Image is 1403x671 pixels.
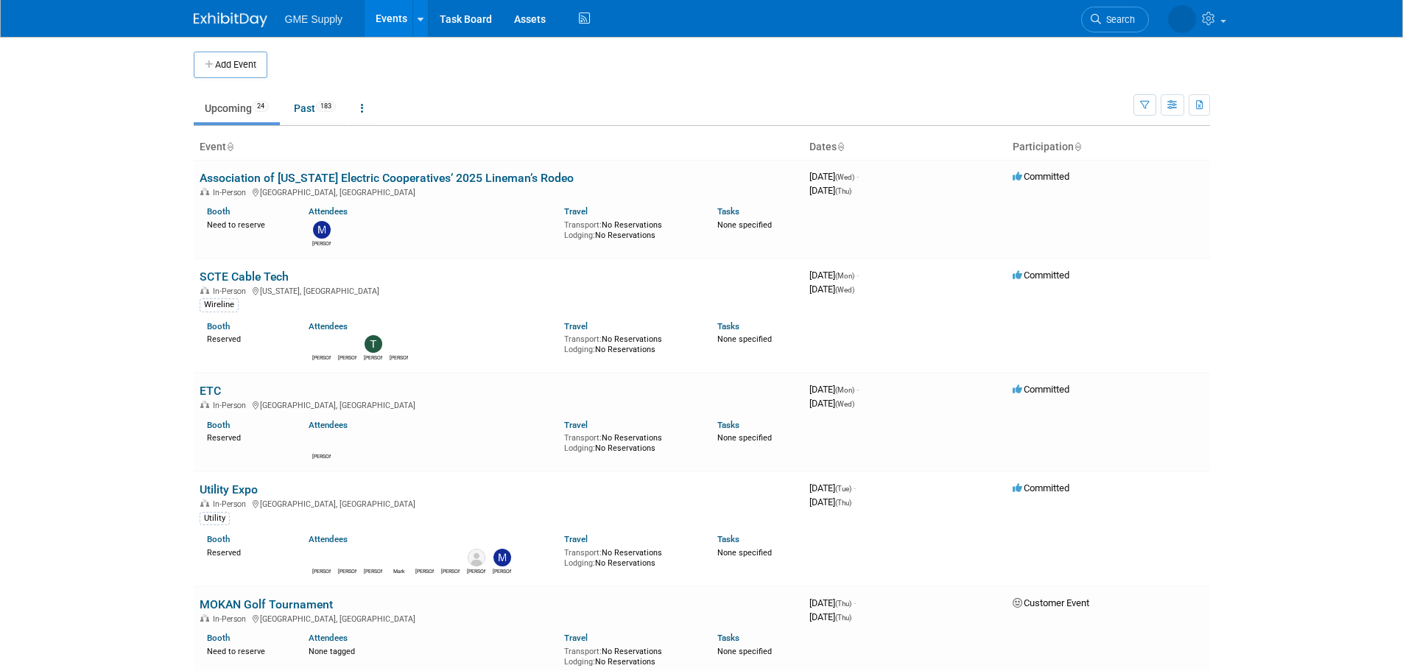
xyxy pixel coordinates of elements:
[313,434,331,452] img: Scott Connor
[200,171,574,185] a: Association of [US_STATE] Electric Cooperatives’ 2025 Lineman’s Rodeo
[200,384,221,398] a: ETC
[207,331,287,345] div: Reserved
[338,353,356,362] div: Richard Martire
[809,384,859,395] span: [DATE]
[194,94,280,122] a: Upcoming24
[1013,270,1069,281] span: Committed
[857,270,859,281] span: -
[835,386,854,394] span: (Mon)
[339,335,356,353] img: Richard Martire
[213,188,250,197] span: In-Person
[835,499,851,507] span: (Thu)
[200,270,289,284] a: SCTE Cable Tech
[200,284,798,296] div: [US_STATE], [GEOGRAPHIC_DATA]
[200,398,798,410] div: [GEOGRAPHIC_DATA], [GEOGRAPHIC_DATA]
[564,217,695,240] div: No Reservations No Reservations
[564,548,602,558] span: Transport:
[313,335,331,353] img: Cody Sellers
[253,101,269,112] span: 24
[365,335,382,353] img: Todd Licence
[809,496,851,507] span: [DATE]
[809,270,859,281] span: [DATE]
[200,482,258,496] a: Utility Expo
[1013,597,1089,608] span: Customer Event
[1013,171,1069,182] span: Committed
[493,549,511,566] img: Mitch Gosney
[207,534,230,544] a: Booth
[312,239,331,247] div: Mitch Gosney
[857,384,859,395] span: -
[194,52,267,78] button: Add Event
[207,217,287,231] div: Need to reserve
[809,611,851,622] span: [DATE]
[835,614,851,622] span: (Thu)
[717,647,772,656] span: None specified
[312,452,331,460] div: Scott Connor
[313,549,331,566] img: Ryan Keogh
[312,353,331,362] div: Cody Sellers
[200,499,209,507] img: In-Person Event
[207,420,230,430] a: Booth
[717,334,772,344] span: None specified
[809,185,851,196] span: [DATE]
[339,549,356,566] img: Chuck Karas
[809,171,859,182] span: [DATE]
[717,321,739,331] a: Tasks
[564,220,602,230] span: Transport:
[717,534,739,544] a: Tasks
[207,430,287,443] div: Reserved
[313,221,331,239] img: Mitch Gosney
[835,400,854,408] span: (Wed)
[207,321,230,331] a: Booth
[854,597,856,608] span: -
[835,286,854,294] span: (Wed)
[1013,384,1069,395] span: Committed
[717,433,772,443] span: None specified
[207,644,287,657] div: Need to reserve
[200,401,209,408] img: In-Person Event
[390,566,408,575] div: Mark Anderson
[837,141,844,152] a: Sort by Start Date
[835,485,851,493] span: (Tue)
[200,287,209,294] img: In-Person Event
[564,633,588,643] a: Travel
[309,206,348,217] a: Attendees
[207,206,230,217] a: Booth
[564,534,588,544] a: Travel
[809,597,856,608] span: [DATE]
[804,135,1007,160] th: Dates
[213,287,250,296] span: In-Person
[309,420,348,430] a: Attendees
[1013,482,1069,493] span: Committed
[226,141,233,152] a: Sort by Event Name
[835,187,851,195] span: (Thu)
[390,335,408,353] img: Dave Coble
[809,398,854,409] span: [DATE]
[283,94,347,122] a: Past183
[213,499,250,509] span: In-Person
[854,482,856,493] span: -
[857,171,859,182] span: -
[564,331,695,354] div: No Reservations No Reservations
[564,420,588,430] a: Travel
[309,321,348,331] a: Attendees
[468,549,485,566] img: Jason Murphy
[200,612,798,624] div: [GEOGRAPHIC_DATA], [GEOGRAPHIC_DATA]
[717,206,739,217] a: Tasks
[364,353,382,362] div: Todd Licence
[316,101,336,112] span: 183
[1168,5,1196,33] img: Amanda Riley
[835,600,851,608] span: (Thu)
[207,545,287,558] div: Reserved
[564,430,695,453] div: No Reservations No Reservations
[809,482,856,493] span: [DATE]
[200,186,798,197] div: [GEOGRAPHIC_DATA], [GEOGRAPHIC_DATA]
[416,549,434,566] img: Amanda Riley
[213,401,250,410] span: In-Person
[213,614,250,624] span: In-Person
[312,566,331,575] div: Ryan Keogh
[809,284,854,295] span: [DATE]
[200,597,333,611] a: MOKAN Golf Tournament
[1081,7,1149,32] a: Search
[415,566,434,575] div: Amanda Riley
